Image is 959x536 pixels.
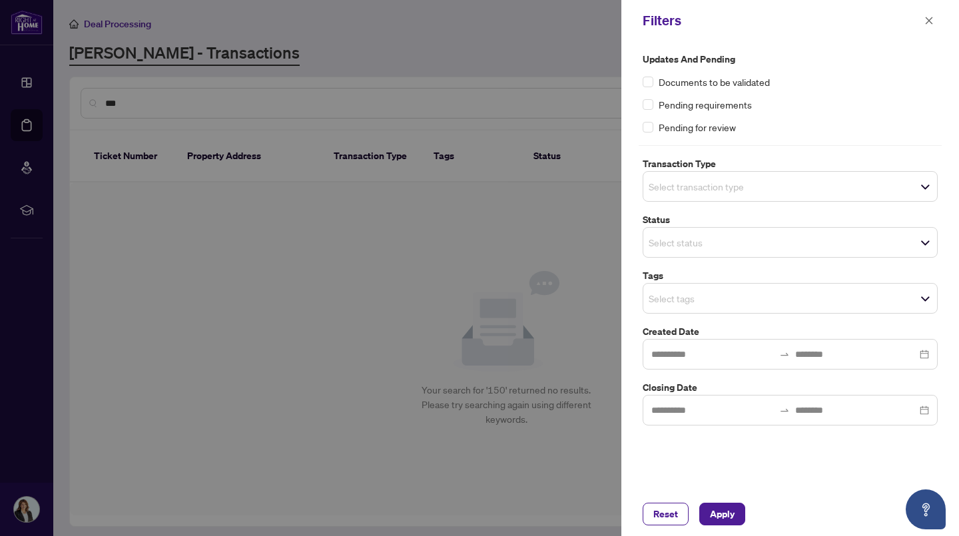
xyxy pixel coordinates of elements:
span: swap-right [779,349,790,360]
span: Apply [710,503,735,525]
label: Closing Date [643,380,938,395]
span: Reset [653,503,678,525]
span: to [779,349,790,360]
label: Updates and Pending [643,52,938,67]
button: Apply [699,503,745,525]
button: Open asap [906,489,946,529]
span: Documents to be validated [659,75,770,89]
label: Status [643,212,938,227]
label: Transaction Type [643,156,938,171]
button: Reset [643,503,689,525]
span: Pending for review [659,120,736,134]
label: Created Date [643,324,938,339]
span: close [924,16,934,25]
label: Tags [643,268,938,283]
span: Pending requirements [659,97,752,112]
div: Filters [643,11,920,31]
span: to [779,405,790,415]
span: swap-right [779,405,790,415]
